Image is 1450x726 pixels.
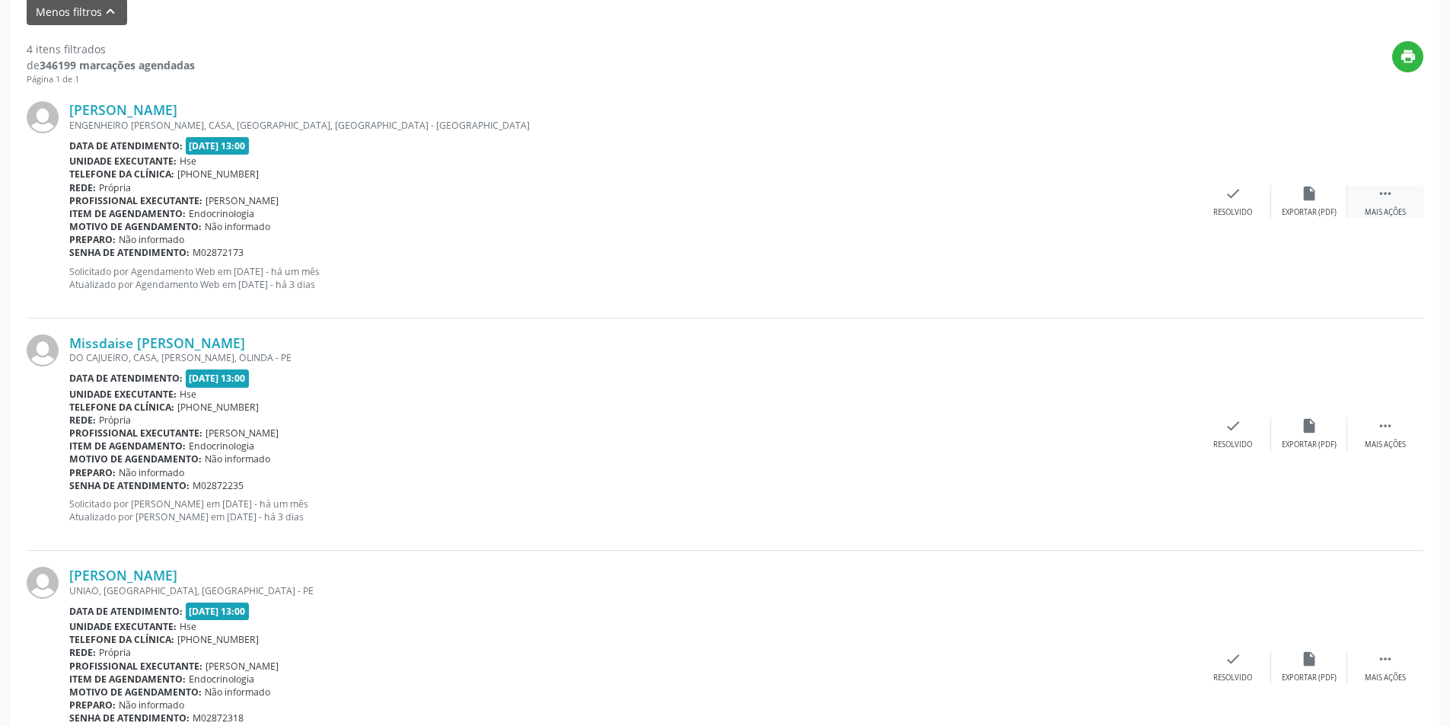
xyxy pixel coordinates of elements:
b: Motivo de agendamento: [69,686,202,699]
span: [PHONE_NUMBER] [177,633,259,646]
span: Própria [99,414,131,427]
span: Própria [99,646,131,659]
span: Endocrinologia [189,207,254,220]
i: keyboard_arrow_up [102,3,119,20]
span: Não informado [119,699,184,712]
b: Rede: [69,646,96,659]
div: Resolvido [1213,440,1252,450]
strong: 346199 marcações agendadas [40,58,195,72]
i: check [1225,651,1241,667]
div: UNIAO, [GEOGRAPHIC_DATA], [GEOGRAPHIC_DATA] - PE [69,584,1195,597]
span: Não informado [119,233,184,246]
b: Telefone da clínica: [69,633,174,646]
span: Não informado [205,453,270,465]
b: Motivo de agendamento: [69,220,202,233]
b: Senha de atendimento: [69,712,190,724]
i: insert_drive_file [1301,651,1318,667]
b: Data de atendimento: [69,139,183,152]
div: Exportar (PDF) [1282,207,1337,218]
div: DO CAJUEIRO, CASA, [PERSON_NAME], OLINDA - PE [69,351,1195,364]
div: ENGENHEIRO [PERSON_NAME], CASA, [GEOGRAPHIC_DATA], [GEOGRAPHIC_DATA] - [GEOGRAPHIC_DATA] [69,119,1195,132]
span: [DATE] 13:00 [186,137,250,155]
div: Mais ações [1365,440,1406,450]
b: Profissional executante: [69,194,202,207]
span: Endocrinologia [189,440,254,453]
b: Unidade executante: [69,155,177,168]
i: check [1225,185,1241,202]
div: Resolvido [1213,673,1252,683]
div: Mais ações [1365,207,1406,218]
b: Item de agendamento: [69,440,186,453]
i: check [1225,417,1241,434]
b: Senha de atendimento: [69,479,190,492]
i: print [1400,48,1417,65]
p: Solicitado por Agendamento Web em [DATE] - há um mês Atualizado por Agendamento Web em [DATE] - h... [69,265,1195,291]
b: Item de agendamento: [69,207,186,220]
div: de [27,57,195,73]
b: Rede: [69,181,96,194]
span: [PERSON_NAME] [206,194,279,207]
b: Item de agendamento: [69,673,186,686]
b: Preparo: [69,466,116,479]
b: Motivo de agendamento: [69,453,202,465]
span: Não informado [205,220,270,233]
span: M02872235 [193,479,244,492]
span: Não informado [119,466,184,479]
b: Profissional executante: [69,660,202,673]
b: Preparo: [69,233,116,246]
i:  [1377,651,1394,667]
span: [DATE] 13:00 [186,369,250,387]
div: Exportar (PDF) [1282,673,1337,683]
i: insert_drive_file [1301,417,1318,434]
span: [PERSON_NAME] [206,427,279,440]
p: Solicitado por [PERSON_NAME] em [DATE] - há um mês Atualizado por [PERSON_NAME] em [DATE] - há 3 ... [69,497,1195,523]
a: [PERSON_NAME] [69,101,177,118]
span: Não informado [205,686,270,699]
span: [PERSON_NAME] [206,660,279,673]
span: Hse [180,388,196,401]
img: img [27,101,59,133]
span: M02872318 [193,712,244,724]
b: Preparo: [69,699,116,712]
span: Hse [180,155,196,168]
a: [PERSON_NAME] [69,567,177,584]
div: Resolvido [1213,207,1252,218]
a: Missdaise [PERSON_NAME] [69,334,245,351]
span: Própria [99,181,131,194]
i:  [1377,417,1394,434]
div: Página 1 de 1 [27,73,195,86]
b: Telefone da clínica: [69,168,174,181]
div: Exportar (PDF) [1282,440,1337,450]
b: Data de atendimento: [69,372,183,385]
button: print [1392,41,1423,72]
span: Endocrinologia [189,673,254,686]
b: Unidade executante: [69,388,177,401]
span: [PHONE_NUMBER] [177,401,259,414]
i: insert_drive_file [1301,185,1318,202]
span: [DATE] 13:00 [186,603,250,620]
b: Telefone da clínica: [69,401,174,414]
img: img [27,334,59,366]
b: Profissional executante: [69,427,202,440]
b: Senha de atendimento: [69,246,190,259]
span: M02872173 [193,246,244,259]
i:  [1377,185,1394,202]
b: Data de atendimento: [69,605,183,618]
span: Hse [180,620,196,633]
b: Rede: [69,414,96,427]
img: img [27,567,59,599]
b: Unidade executante: [69,620,177,633]
div: Mais ações [1365,673,1406,683]
div: 4 itens filtrados [27,41,195,57]
span: [PHONE_NUMBER] [177,168,259,181]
